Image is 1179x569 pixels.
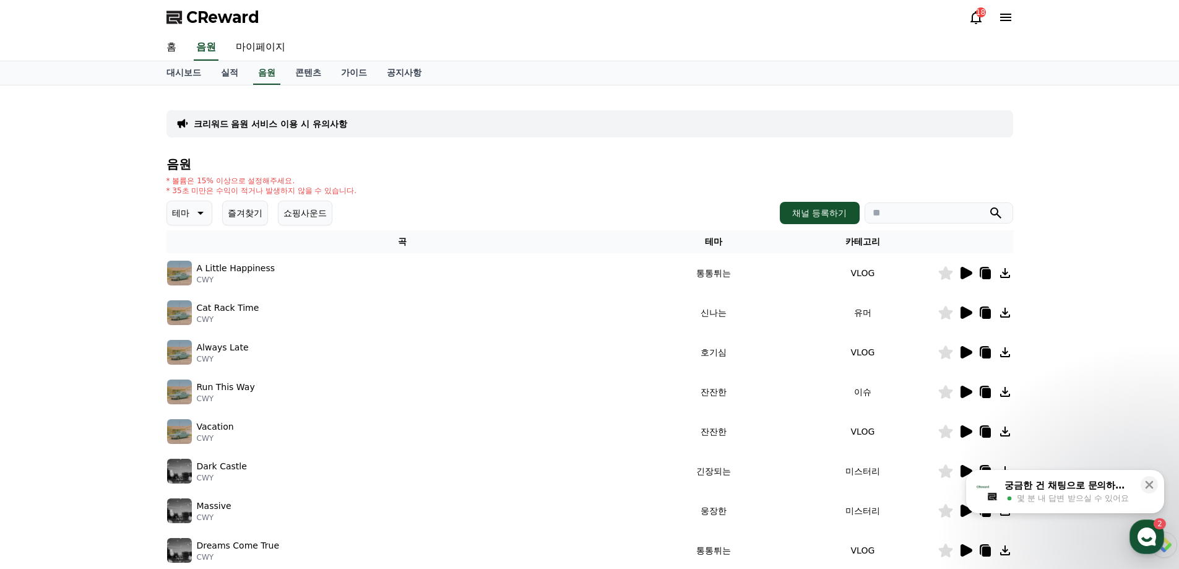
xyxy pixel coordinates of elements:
[167,380,192,404] img: music
[167,459,192,484] img: music
[788,230,937,253] th: 카테고리
[166,176,357,186] p: * 볼륨은 15% 이상으로 설정해주세요.
[167,261,192,285] img: music
[167,419,192,444] img: music
[976,7,986,17] div: 18
[197,513,231,523] p: CWY
[39,411,46,421] span: 홈
[788,372,937,412] td: 이슈
[788,412,937,451] td: VLOG
[197,381,255,394] p: Run This Way
[226,35,295,61] a: 마이페이지
[197,539,280,552] p: Dreams Come True
[197,433,234,443] p: CWY
[780,202,859,224] button: 채널 등록하기
[186,7,259,27] span: CReward
[197,262,275,275] p: A Little Happiness
[278,201,332,225] button: 쇼핑사운드
[166,7,259,27] a: CReward
[166,186,357,196] p: * 35초 미만은 수익이 적거나 발생하지 않을 수 있습니다.
[167,498,192,523] img: music
[4,393,82,423] a: 홈
[639,372,788,412] td: 잔잔한
[113,412,128,422] span: 대화
[166,230,639,253] th: 곡
[331,61,377,85] a: 가이드
[639,230,788,253] th: 테마
[167,300,192,325] img: music
[639,491,788,531] td: 웅장한
[166,201,212,225] button: 테마
[969,10,983,25] a: 18
[788,451,937,491] td: 미스터리
[377,61,431,85] a: 공지사항
[126,392,130,402] span: 2
[191,411,206,421] span: 설정
[197,500,231,513] p: Massive
[639,451,788,491] td: 긴장되는
[253,61,280,85] a: 음원
[197,420,234,433] p: Vacation
[197,302,259,315] p: Cat Rack Time
[285,61,331,85] a: 콘텐츠
[157,35,186,61] a: 홈
[788,253,937,293] td: VLOG
[222,201,268,225] button: 즐겨찾기
[197,275,275,285] p: CWY
[197,473,247,483] p: CWY
[166,157,1013,171] h4: 음원
[194,118,347,130] a: 크리워드 음원 서비스 이용 시 유의사항
[639,253,788,293] td: 통통튀는
[788,332,937,372] td: VLOG
[197,460,247,473] p: Dark Castle
[197,552,280,562] p: CWY
[197,394,255,404] p: CWY
[82,393,160,423] a: 2대화
[197,341,249,354] p: Always Late
[197,354,249,364] p: CWY
[788,293,937,332] td: 유머
[160,393,238,423] a: 설정
[788,491,937,531] td: 미스터리
[167,340,192,365] img: music
[194,35,218,61] a: 음원
[197,315,259,324] p: CWY
[639,293,788,332] td: 신나는
[211,61,248,85] a: 실적
[172,204,189,222] p: 테마
[167,538,192,563] img: music
[639,412,788,451] td: 잔잔한
[157,61,211,85] a: 대시보드
[639,332,788,372] td: 호기심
